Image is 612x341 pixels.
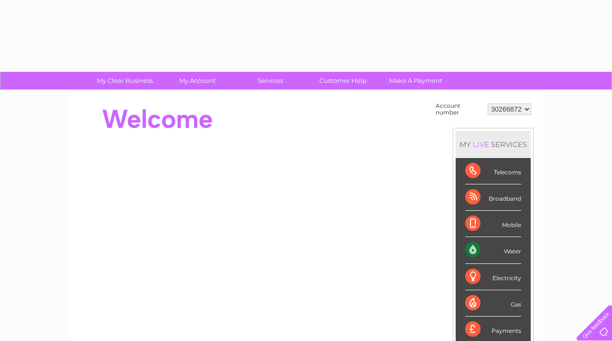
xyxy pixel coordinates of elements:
div: LIVE [471,140,491,149]
a: Services [231,72,310,90]
div: MY SERVICES [456,131,531,158]
div: Telecoms [465,158,521,184]
div: Broadband [465,184,521,211]
div: Mobile [465,211,521,237]
a: Make A Payment [376,72,455,90]
td: Account number [433,100,485,118]
div: Water [465,237,521,263]
a: My Account [158,72,237,90]
a: My Clear Business [86,72,164,90]
div: Electricity [465,264,521,290]
a: Customer Help [304,72,382,90]
div: Gas [465,290,521,317]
